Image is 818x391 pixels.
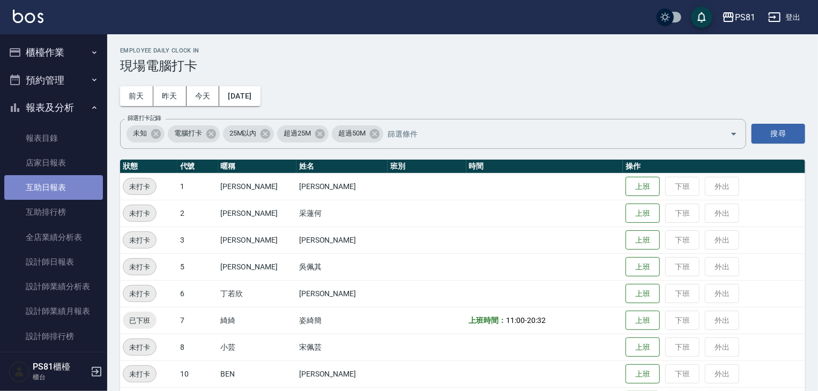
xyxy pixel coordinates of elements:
[187,86,220,106] button: 今天
[466,160,623,174] th: 時間
[177,360,218,387] td: 10
[223,125,274,142] div: 25M以內
[332,125,383,142] div: 超過50M
[4,250,103,274] a: 設計師日報表
[123,208,156,219] span: 未打卡
[296,280,388,307] td: [PERSON_NAME]
[218,360,296,387] td: BEN
[725,125,742,142] button: Open
[4,274,103,299] a: 設計師業績分析表
[177,173,218,200] td: 1
[626,337,660,357] button: 上班
[123,288,156,299] span: 未打卡
[123,369,156,380] span: 未打卡
[4,225,103,250] a: 全店業績分析表
[4,151,103,175] a: 店家日報表
[218,200,296,227] td: [PERSON_NAME]
[218,227,296,253] td: [PERSON_NAME]
[466,307,623,334] td: -
[296,253,388,280] td: 吳佩其
[219,86,260,106] button: [DATE]
[218,173,296,200] td: [PERSON_NAME]
[388,160,466,174] th: 班別
[127,128,153,139] span: 未知
[127,125,165,142] div: 未知
[13,10,43,23] img: Logo
[33,362,87,372] h5: PS81櫃檯
[332,128,372,139] span: 超過50M
[168,128,209,139] span: 電腦打卡
[120,58,805,73] h3: 現場電腦打卡
[177,334,218,360] td: 8
[626,284,660,304] button: 上班
[123,181,156,192] span: 未打卡
[177,227,218,253] td: 3
[4,94,103,122] button: 報表及分析
[296,334,388,360] td: 宋佩芸
[506,316,525,325] span: 11:00
[177,280,218,307] td: 6
[123,342,156,353] span: 未打卡
[296,227,388,253] td: [PERSON_NAME]
[764,7,805,27] button: 登出
[218,307,296,334] td: 綺綺
[626,364,660,384] button: 上班
[177,253,218,280] td: 5
[385,124,711,143] input: 篩選條件
[4,39,103,66] button: 櫃檯作業
[277,125,329,142] div: 超過25M
[4,299,103,324] a: 設計師業績月報表
[218,160,296,174] th: 暱稱
[296,360,388,387] td: [PERSON_NAME]
[177,200,218,227] td: 2
[626,311,660,330] button: 上班
[218,334,296,360] td: 小芸
[218,253,296,280] td: [PERSON_NAME]
[218,280,296,307] td: 丁若欣
[4,126,103,151] a: 報表目錄
[33,372,87,382] p: 櫃台
[527,316,546,325] span: 20:32
[626,204,660,223] button: 上班
[296,307,388,334] td: 姿綺簡
[128,114,161,122] label: 篩選打卡記錄
[120,47,805,54] h2: Employee Daily Clock In
[623,160,805,174] th: 操作
[4,324,103,349] a: 設計師排行榜
[752,124,805,144] button: 搜尋
[277,128,317,139] span: 超過25M
[626,177,660,197] button: 上班
[296,160,388,174] th: 姓名
[4,349,103,373] a: 每日收支明細
[626,230,660,250] button: 上班
[626,257,660,277] button: 上班
[9,361,30,382] img: Person
[296,200,388,227] td: 采蓮何
[123,235,156,246] span: 未打卡
[120,86,153,106] button: 前天
[223,128,263,139] span: 25M以內
[296,173,388,200] td: [PERSON_NAME]
[120,160,177,174] th: 狀態
[469,316,507,325] b: 上班時間：
[735,11,755,24] div: PS81
[123,315,157,326] span: 已下班
[4,66,103,94] button: 預約管理
[718,6,760,28] button: PS81
[123,261,156,273] span: 未打卡
[153,86,187,106] button: 昨天
[168,125,220,142] div: 電腦打卡
[177,160,218,174] th: 代號
[691,6,712,28] button: save
[177,307,218,334] td: 7
[4,200,103,224] a: 互助排行榜
[4,175,103,200] a: 互助日報表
